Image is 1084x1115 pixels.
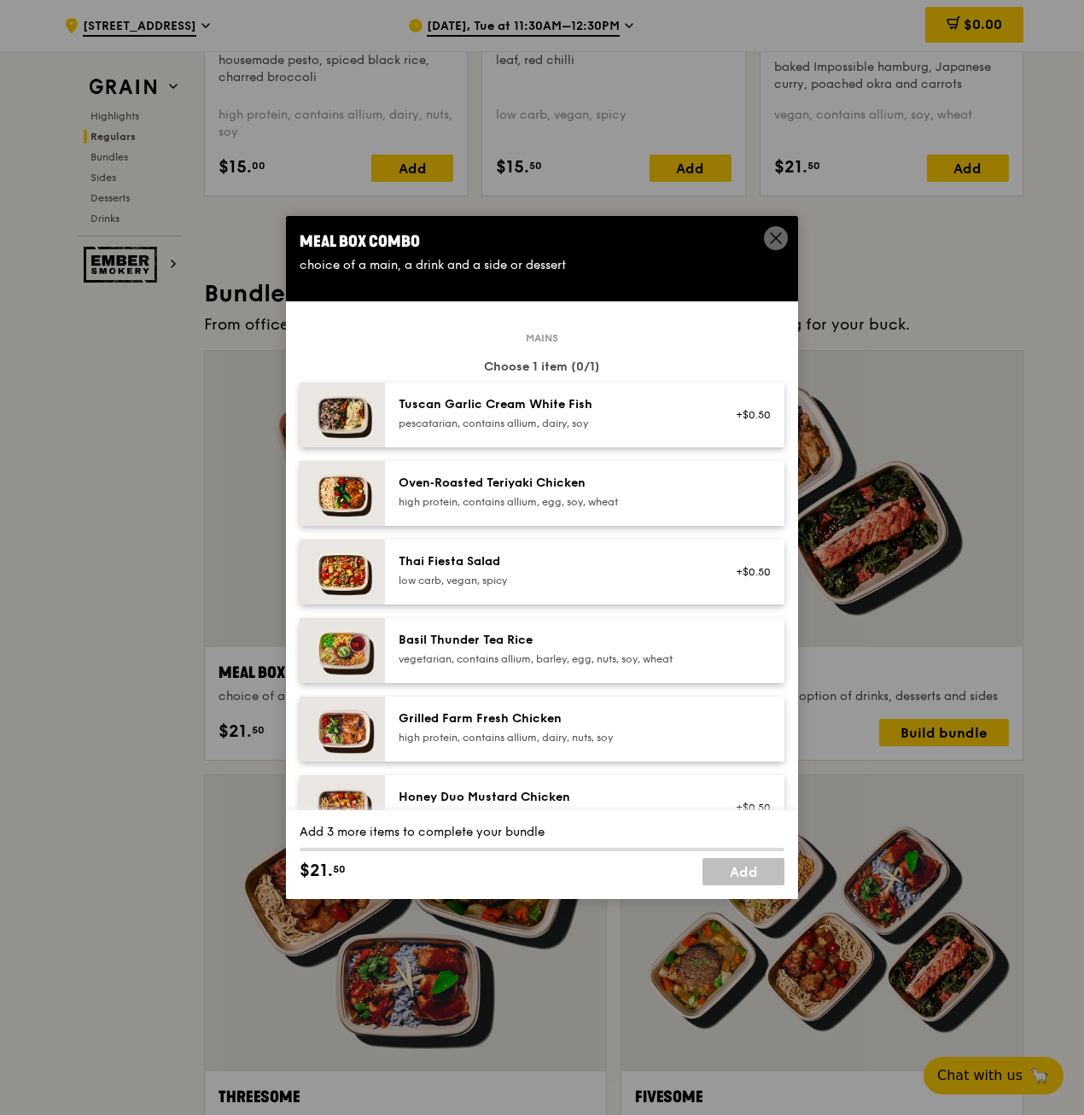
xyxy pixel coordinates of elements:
[300,858,333,884] span: $21.
[300,618,385,683] img: daily_normal_HORZ-Basil-Thunder-Tea-Rice.jpg
[300,359,784,376] div: Choose 1 item (0/1)
[399,574,705,587] div: low carb, vegan, spicy
[300,824,784,841] div: Add 3 more items to complete your bundle
[333,862,346,876] span: 50
[399,475,705,492] div: Oven‑Roasted Teriyaki Chicken
[300,775,385,840] img: daily_normal_Honey_Duo_Mustard_Chicken__Horizontal_.jpg
[399,632,705,649] div: Basil Thunder Tea Rice
[399,495,705,509] div: high protein, contains allium, egg, soy, wheat
[702,858,784,885] a: Add
[399,809,705,823] div: high protein, contains allium, soy, wheat
[399,789,705,806] div: Honey Duo Mustard Chicken
[399,553,705,570] div: Thai Fiesta Salad
[300,257,784,274] div: choice of a main, a drink and a side or dessert
[399,710,705,727] div: Grilled Farm Fresh Chicken
[519,331,565,345] span: Mains
[300,230,784,254] div: Meal Box Combo
[399,731,705,744] div: high protein, contains allium, dairy, nuts, soy
[300,461,385,526] img: daily_normal_Oven-Roasted_Teriyaki_Chicken__Horizontal_.jpg
[726,801,771,814] div: +$0.50
[399,417,705,430] div: pescatarian, contains allium, dairy, soy
[399,396,705,413] div: Tuscan Garlic Cream White Fish
[399,652,705,666] div: vegetarian, contains allium, barley, egg, nuts, soy, wheat
[300,382,385,447] img: daily_normal_Tuscan_Garlic_Cream_White_Fish__Horizontal_.jpg
[300,697,385,762] img: daily_normal_HORZ-Grilled-Farm-Fresh-Chicken.jpg
[726,565,771,579] div: +$0.50
[300,540,385,604] img: daily_normal_Thai_Fiesta_Salad__Horizontal_.jpg
[726,408,771,422] div: +$0.50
